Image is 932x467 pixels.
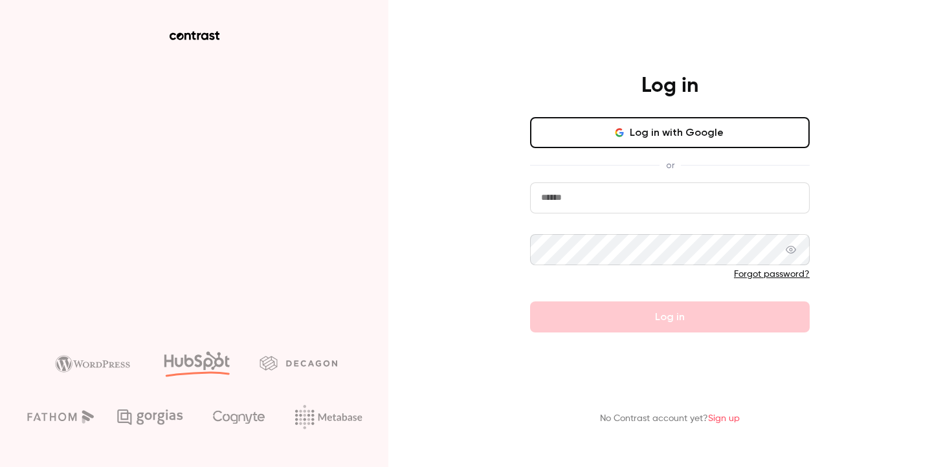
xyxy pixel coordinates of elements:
a: Forgot password? [734,270,810,279]
button: Log in with Google [530,117,810,148]
span: or [660,158,681,172]
a: Sign up [708,414,740,423]
p: No Contrast account yet? [600,412,740,426]
img: decagon [260,356,337,370]
h4: Log in [641,73,698,99]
